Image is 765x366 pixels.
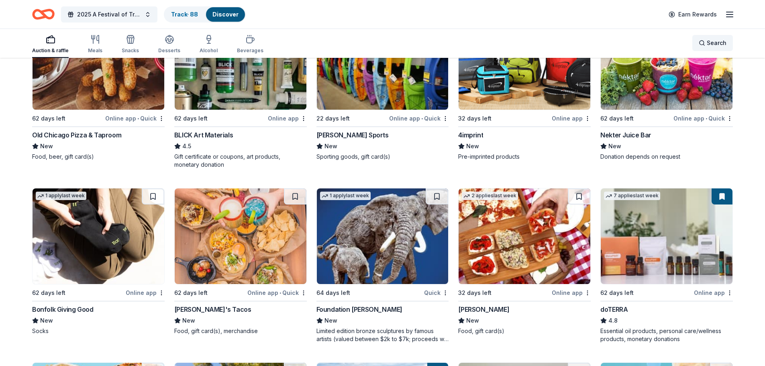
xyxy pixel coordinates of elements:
[600,114,634,123] div: 62 days left
[174,288,208,298] div: 62 days left
[33,14,164,110] img: Image for Old Chicago Pizza & Taproom
[694,288,733,298] div: Online app
[600,327,733,343] div: Essential oil products, personal care/wellness products, monetary donations
[105,113,165,123] div: Online app Quick
[421,115,423,122] span: •
[182,316,195,325] span: New
[324,316,337,325] span: New
[316,327,449,343] div: Limited edition bronze sculptures by famous artists (valued between $2k to $7k; proceeds will spl...
[707,38,726,48] span: Search
[316,188,449,343] a: Image for Foundation Michelangelo1 applylast week64 days leftQuickFoundation [PERSON_NAME]NewLimi...
[466,316,479,325] span: New
[389,113,449,123] div: Online app Quick
[32,305,93,314] div: Bonfolk Giving Good
[88,31,102,58] button: Meals
[458,305,509,314] div: [PERSON_NAME]
[608,141,621,151] span: New
[673,113,733,123] div: Online app Quick
[32,5,55,24] a: Home
[601,14,732,110] img: Image for Nekter Juice Bar
[458,327,591,335] div: Food, gift card(s)
[601,188,732,284] img: Image for doTERRA
[320,192,371,200] div: 1 apply last week
[600,188,733,343] a: Image for doTERRA7 applieslast week62 days leftOnline appdoTERRA4.8Essential oil products, person...
[604,192,660,200] div: 7 applies last week
[316,153,449,161] div: Sporting goods, gift card(s)
[32,14,165,161] a: Image for Old Chicago Pizza & Taproom1 applylast week62 days leftOnline app•QuickOld Chicago Pizz...
[171,11,198,18] a: Track· 88
[175,14,306,110] img: Image for BLICK Art Materials
[32,114,65,123] div: 62 days left
[268,113,307,123] div: Online app
[424,288,449,298] div: Quick
[174,327,307,335] div: Food, gift card(s), merchandise
[174,130,233,140] div: BLICK Art Materials
[32,153,165,161] div: Food, beer, gift card(s)
[32,188,165,335] a: Image for Bonfolk Giving Good1 applylast week62 days leftOnline appBonfolk Giving GoodNewSocks
[316,305,402,314] div: Foundation [PERSON_NAME]
[126,288,165,298] div: Online app
[61,6,157,22] button: 2025 A Festival of Trees Event
[462,192,518,200] div: 2 applies last week
[36,192,86,200] div: 1 apply last week
[32,130,121,140] div: Old Chicago Pizza & Taproom
[316,130,389,140] div: [PERSON_NAME] Sports
[316,288,350,298] div: 64 days left
[174,153,307,169] div: Gift certificate or coupons, art products, monetary donation
[174,188,307,335] a: Image for Torchy's Tacos62 days leftOnline app•Quick[PERSON_NAME]'s TacosNewFood, gift card(s), m...
[32,31,69,58] button: Auction & raffle
[706,115,707,122] span: •
[600,153,733,161] div: Donation depends on request
[200,47,218,54] div: Alcohol
[459,188,590,284] img: Image for Grimaldi's
[32,327,165,335] div: Socks
[466,141,479,151] span: New
[316,14,449,161] a: Image for Dunham's Sports2 applieslast week22 days leftOnline app•Quick[PERSON_NAME] SportsNewSpo...
[600,130,651,140] div: Nekter Juice Bar
[459,14,590,110] img: Image for 4imprint
[279,290,281,296] span: •
[174,114,208,123] div: 62 days left
[40,141,53,151] span: New
[122,31,139,58] button: Snacks
[664,7,722,22] a: Earn Rewards
[600,288,634,298] div: 62 days left
[608,316,618,325] span: 4.8
[32,288,65,298] div: 62 days left
[158,31,180,58] button: Desserts
[458,14,591,161] a: Image for 4imprint3 applieslast week32 days leftOnline app4imprintNewPre-imprinted products
[33,188,164,284] img: Image for Bonfolk Giving Good
[600,14,733,161] a: Image for Nekter Juice Bar2 applieslast week62 days leftOnline app•QuickNekter Juice BarNewDonati...
[212,11,239,18] a: Discover
[164,6,246,22] button: Track· 88Discover
[88,47,102,54] div: Meals
[77,10,141,19] span: 2025 A Festival of Trees Event
[247,288,307,298] div: Online app Quick
[317,188,449,284] img: Image for Foundation Michelangelo
[552,113,591,123] div: Online app
[458,130,483,140] div: 4imprint
[174,305,251,314] div: [PERSON_NAME]'s Tacos
[40,316,53,325] span: New
[32,47,69,54] div: Auction & raffle
[458,114,492,123] div: 32 days left
[137,115,139,122] span: •
[237,47,263,54] div: Beverages
[458,288,492,298] div: 32 days left
[458,188,591,335] a: Image for Grimaldi's2 applieslast week32 days leftOnline app[PERSON_NAME]NewFood, gift card(s)
[158,47,180,54] div: Desserts
[458,153,591,161] div: Pre-imprinted products
[174,14,307,169] a: Image for BLICK Art Materials1 applylast week62 days leftOnline appBLICK Art Materials4.5Gift cer...
[692,35,733,51] button: Search
[317,14,449,110] img: Image for Dunham's Sports
[175,188,306,284] img: Image for Torchy's Tacos
[122,47,139,54] div: Snacks
[600,305,628,314] div: doTERRA
[552,288,591,298] div: Online app
[237,31,263,58] button: Beverages
[324,141,337,151] span: New
[182,141,191,151] span: 4.5
[200,31,218,58] button: Alcohol
[316,114,350,123] div: 22 days left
